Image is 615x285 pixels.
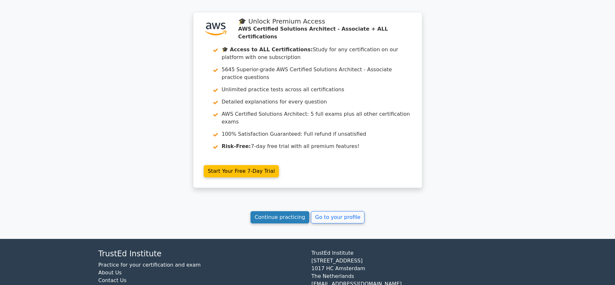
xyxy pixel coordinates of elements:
[311,211,364,223] a: Go to your profile
[98,277,127,283] a: Contact Us
[251,211,310,223] a: Continue practicing
[98,249,304,259] h4: TrustEd Institute
[98,262,201,268] a: Practice for your certification and exam
[98,270,122,276] a: About Us
[204,165,279,177] a: Start Your Free 7-Day Trial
